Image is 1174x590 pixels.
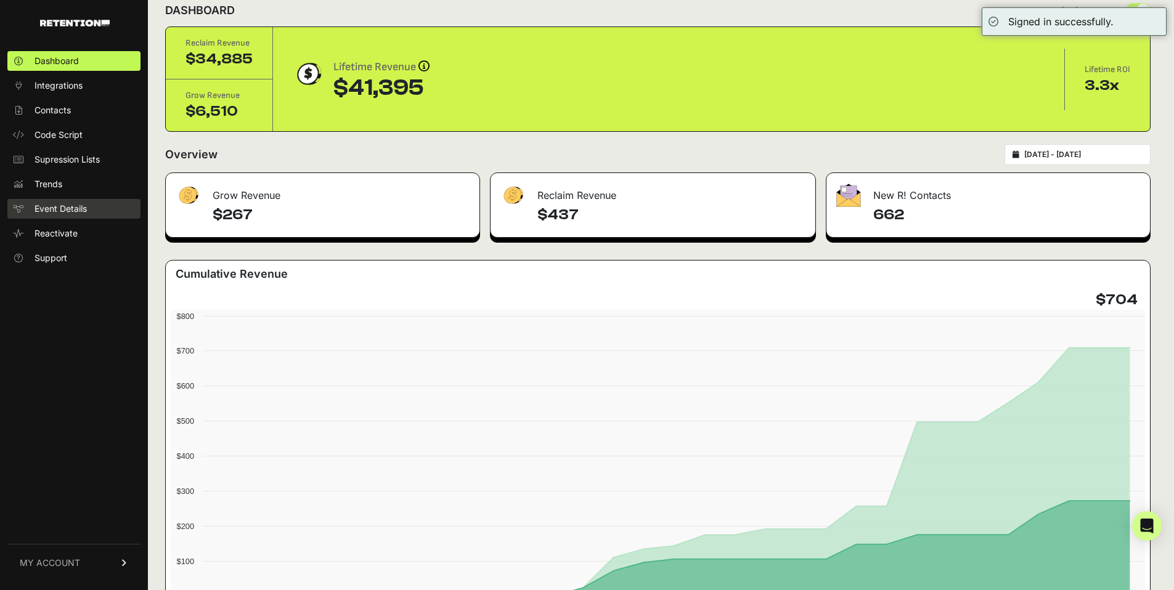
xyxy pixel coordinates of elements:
span: Trends [35,178,62,190]
img: fa-dollar-13500eef13a19c4ab2b9ed9ad552e47b0d9fc28b02b83b90ba0e00f96d6372e9.png [176,184,200,208]
div: Open Intercom Messenger [1132,511,1162,541]
h4: 662 [873,205,1140,225]
a: Code Script [7,125,141,145]
a: Contacts [7,100,141,120]
img: fa-dollar-13500eef13a19c4ab2b9ed9ad552e47b0d9fc28b02b83b90ba0e00f96d6372e9.png [500,184,525,208]
span: Code Script [35,129,83,141]
span: Supression Lists [35,153,100,166]
text: $600 [177,381,194,390]
div: Lifetime Revenue [333,59,430,76]
span: Contacts [35,104,71,116]
span: Integrations [35,79,83,92]
div: Reclaim Revenue [185,37,253,49]
text: $200 [177,522,194,531]
img: Retention.com [40,20,110,26]
a: MY ACCOUNT [7,544,141,581]
a: Reactivate [7,224,141,243]
h2: Overview [165,146,218,163]
div: $34,885 [185,49,253,69]
span: Script status [1060,3,1119,18]
h2: DASHBOARD [165,2,235,19]
h4: $704 [1096,290,1138,310]
div: Reclaim Revenue [491,173,815,210]
span: Event Details [35,203,87,215]
div: 3.3x [1085,76,1130,95]
div: Grow Revenue [166,173,479,210]
div: Signed in successfully. [1008,14,1114,29]
text: $800 [177,312,194,321]
span: Dashboard [35,55,79,67]
a: Event Details [7,199,141,219]
text: $500 [177,416,194,426]
img: dollar-coin-05c43ed7efb7bc0c12610022525b4bbbb207c7efeef5aecc26f025e68dcafac9.png [293,59,324,89]
h3: Cumulative Revenue [176,265,288,283]
a: Trends [7,174,141,194]
div: New R! Contacts [826,173,1150,210]
a: Supression Lists [7,150,141,169]
text: $100 [177,557,194,566]
h4: $437 [537,205,805,225]
div: Lifetime ROI [1085,63,1130,76]
text: $700 [177,346,194,355]
text: $300 [177,487,194,496]
img: fa-envelope-19ae18322b30453b285274b1b8af3d052b27d846a4fbe8435d1a52b978f639a2.png [836,184,861,207]
a: Support [7,248,141,268]
text: $400 [177,451,194,461]
div: $41,395 [333,76,430,100]
div: Grow Revenue [185,89,253,102]
span: Reactivate [35,227,78,240]
span: MY ACCOUNT [20,557,80,569]
h4: $267 [213,205,470,225]
a: Dashboard [7,51,141,71]
span: Support [35,252,67,264]
a: Integrations [7,76,141,95]
div: $6,510 [185,102,253,121]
